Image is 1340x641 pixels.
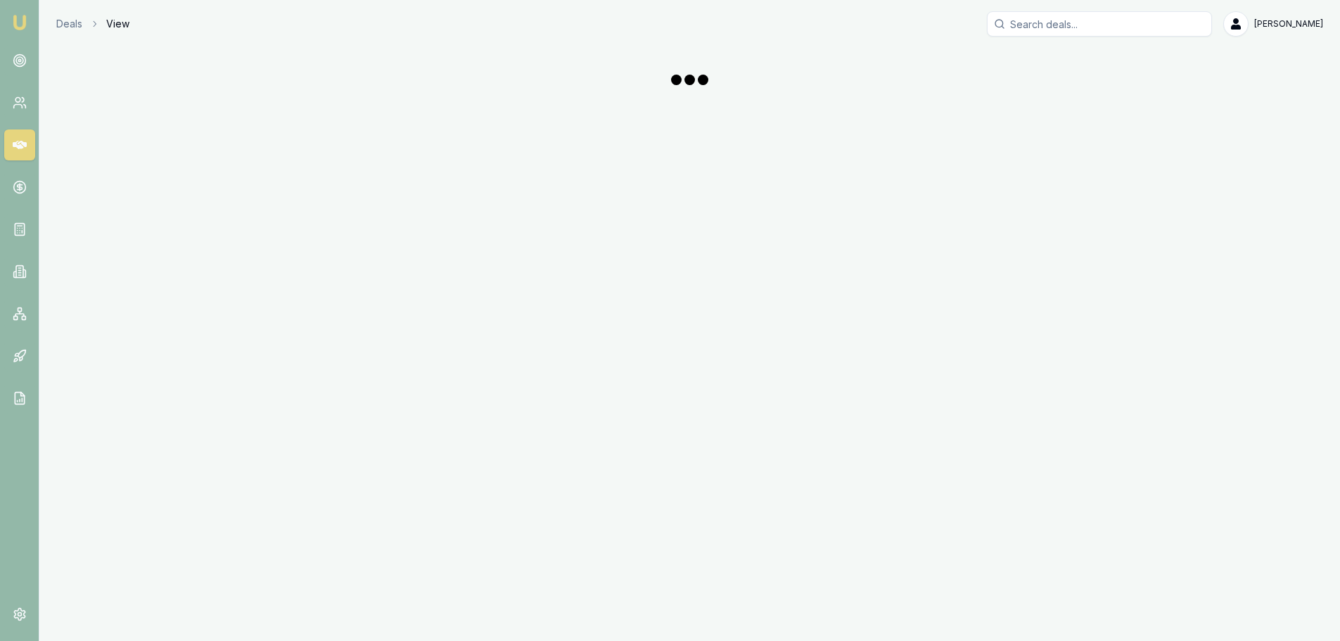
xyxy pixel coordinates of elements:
[56,17,129,31] nav: breadcrumb
[11,14,28,31] img: emu-icon-u.png
[1254,18,1323,30] span: [PERSON_NAME]
[106,17,129,31] span: View
[56,17,82,31] a: Deals
[987,11,1212,37] input: Search deals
